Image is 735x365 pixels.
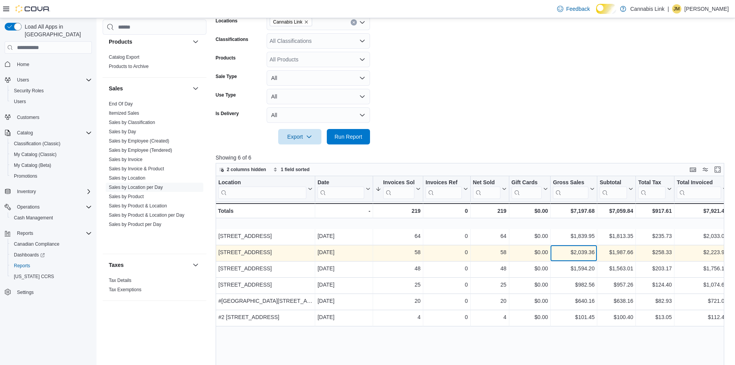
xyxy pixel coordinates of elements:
div: 4 [473,312,506,322]
button: Invoices Sold [375,179,421,199]
a: Canadian Compliance [11,239,63,249]
button: Reports [2,228,95,239]
div: $112.45 [677,312,727,322]
span: Sales by Product [109,194,144,200]
a: Users [11,97,29,106]
div: $7,921.45 [677,206,727,216]
div: $638.16 [600,296,633,306]
span: Load All Apps in [GEOGRAPHIC_DATA] [22,23,92,38]
span: Sales by Product & Location [109,203,167,209]
div: 25 [375,280,421,289]
h3: Sales [109,85,123,92]
span: Users [14,75,92,85]
div: Total Tax [638,179,666,187]
div: Subtotal [600,179,627,199]
button: Open list of options [359,38,365,44]
a: Products to Archive [109,64,149,69]
div: Products [103,53,206,77]
span: Sales by Invoice & Product [109,166,164,172]
span: Cash Management [11,213,92,222]
div: $0.00 [511,296,548,306]
span: Catalog [17,130,33,136]
span: Tax Details [109,277,132,284]
span: Classification (Classic) [11,139,92,148]
button: Reports [8,260,95,271]
span: Reports [14,263,30,269]
div: 48 [473,264,506,273]
button: Remove Cannabis Link from selection in this group [304,20,309,24]
div: Gift Cards [511,179,542,187]
button: Settings [2,287,95,298]
span: Reports [14,229,92,238]
div: $124.40 [638,280,672,289]
span: Sales by Employee (Created) [109,138,169,144]
a: Cash Management [11,213,56,222]
div: $1,594.20 [553,264,595,273]
div: Invoices Sold [383,179,414,199]
h3: Products [109,38,132,46]
span: My Catalog (Beta) [14,162,51,168]
div: $1,839.95 [553,231,595,241]
span: Sales by Location [109,175,145,181]
div: $1,987.66 [600,248,633,257]
p: | [667,4,669,14]
div: Invoices Sold [383,179,414,187]
a: Sales by Invoice & Product [109,166,164,171]
a: Sales by Product & Location [109,203,167,209]
span: Customers [17,114,39,121]
span: Inventory [14,187,92,196]
span: Operations [14,202,92,212]
a: Sales by Employee (Created) [109,138,169,144]
div: [DATE] [318,296,370,306]
label: Locations [216,18,238,24]
button: Gift Cards [511,179,548,199]
span: Security Roles [14,88,44,94]
div: 25 [473,280,506,289]
span: Promotions [14,173,37,179]
div: - [318,206,370,216]
span: My Catalog (Classic) [14,151,57,158]
span: Settings [17,289,34,295]
div: $957.26 [600,280,633,289]
div: 20 [375,296,421,306]
button: Promotions [8,171,95,182]
div: Date [318,179,364,187]
span: Home [17,61,29,68]
a: Sales by Employee (Tendered) [109,148,172,153]
span: Customers [14,112,92,122]
div: #[GEOGRAPHIC_DATA][STREET_ADDRESS] [218,296,313,306]
button: Canadian Compliance [8,239,95,250]
button: Open list of options [359,19,365,25]
div: Net Sold [473,179,500,187]
div: 0 [426,280,468,289]
div: $721.09 [677,296,727,306]
span: Cannabis Link [270,18,312,26]
span: Catalog Export [109,54,139,60]
a: Itemized Sales [109,110,139,116]
button: All [267,70,370,86]
div: [STREET_ADDRESS] [218,280,313,289]
button: Operations [2,202,95,212]
div: [STREET_ADDRESS] [218,231,313,241]
span: Export [283,129,317,144]
button: Taxes [191,260,200,270]
div: 0 [426,312,468,322]
button: All [267,89,370,104]
button: Gross Sales [553,179,595,199]
button: Net Sold [473,179,506,199]
div: 219 [375,206,421,216]
a: Sales by Invoice [109,157,142,162]
div: $100.40 [600,312,633,322]
button: Sales [109,85,189,92]
a: End Of Day [109,101,133,107]
span: My Catalog (Classic) [11,150,92,159]
div: 219 [473,206,506,216]
div: Total Invoiced [677,179,721,199]
div: $1,074.66 [677,280,727,289]
button: Export [278,129,321,144]
button: Invoices Ref [426,179,468,199]
div: Date [318,179,364,199]
nav: Complex example [5,55,92,318]
span: Sales by Invoice [109,156,142,163]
